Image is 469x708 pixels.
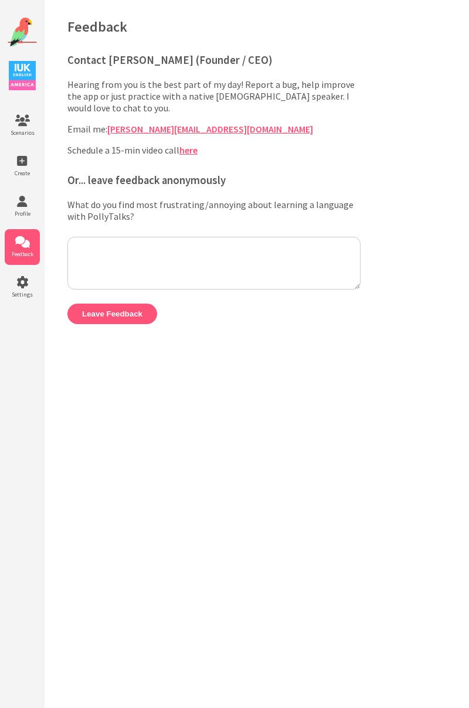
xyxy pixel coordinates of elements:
[5,169,40,177] span: Create
[67,123,361,135] p: Email me:
[5,129,40,137] span: Scenarios
[5,291,40,298] span: Settings
[67,144,361,156] p: Schedule a 15-min video call
[67,18,446,36] h1: Feedback
[67,199,361,222] label: What do you find most frustrating/annoying about learning a language with PollyTalks?
[67,173,361,187] h3: Or... leave feedback anonymously
[8,18,37,47] img: Website Logo
[67,53,361,67] h3: Contact [PERSON_NAME] (Founder / CEO)
[179,144,198,156] a: here
[67,79,361,114] p: Hearing from you is the best part of my day! Report a bug, help improve the app or just practice ...
[5,250,40,258] span: Feedback
[9,61,36,90] img: IUK Logo
[67,304,157,324] button: Leave Feedback
[5,210,40,217] span: Profile
[107,123,313,135] a: [PERSON_NAME][EMAIL_ADDRESS][DOMAIN_NAME]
